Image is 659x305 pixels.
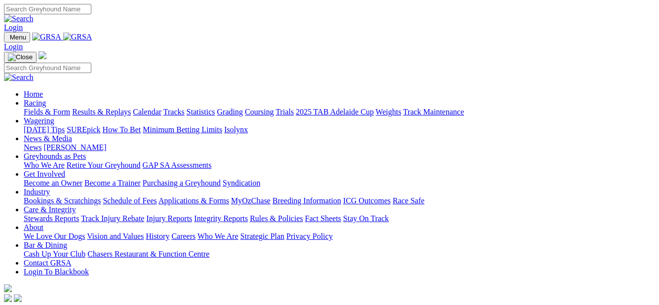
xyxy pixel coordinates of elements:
[10,34,26,41] span: Menu
[240,232,284,240] a: Strategic Plan
[24,161,65,169] a: Who We Are
[296,108,374,116] a: 2025 TAB Adelaide Cup
[4,42,23,51] a: Login
[24,196,101,205] a: Bookings & Scratchings
[24,170,65,178] a: Get Involved
[24,152,86,160] a: Greyhounds as Pets
[217,108,243,116] a: Grading
[24,214,79,223] a: Stewards Reports
[4,52,37,63] button: Toggle navigation
[24,108,655,116] div: Racing
[194,214,248,223] a: Integrity Reports
[24,161,655,170] div: Greyhounds as Pets
[143,161,212,169] a: GAP SA Assessments
[272,196,341,205] a: Breeding Information
[24,250,655,259] div: Bar & Dining
[24,108,70,116] a: Fields & Form
[24,205,76,214] a: Care & Integrity
[187,108,215,116] a: Statistics
[24,214,655,223] div: Care & Integrity
[143,179,221,187] a: Purchasing a Greyhound
[133,108,161,116] a: Calendar
[24,179,82,187] a: Become an Owner
[146,232,169,240] a: History
[403,108,464,116] a: Track Maintenance
[231,196,271,205] a: MyOzChase
[24,232,85,240] a: We Love Our Dogs
[4,32,30,42] button: Toggle navigation
[24,259,71,267] a: Contact GRSA
[275,108,294,116] a: Trials
[24,232,655,241] div: About
[24,241,67,249] a: Bar & Dining
[24,125,65,134] a: [DATE] Tips
[24,267,89,276] a: Login To Blackbook
[224,125,248,134] a: Isolynx
[163,108,185,116] a: Tracks
[103,196,156,205] a: Schedule of Fees
[4,284,12,292] img: logo-grsa-white.png
[24,99,46,107] a: Racing
[24,90,43,98] a: Home
[24,196,655,205] div: Industry
[4,73,34,82] img: Search
[343,214,388,223] a: Stay On Track
[67,161,141,169] a: Retire Your Greyhound
[4,4,91,14] input: Search
[39,51,46,59] img: logo-grsa-white.png
[24,179,655,188] div: Get Involved
[32,33,61,41] img: GRSA
[81,214,144,223] a: Track Injury Rebate
[4,14,34,23] img: Search
[67,125,100,134] a: SUREpick
[24,188,50,196] a: Industry
[8,53,33,61] img: Close
[4,63,91,73] input: Search
[197,232,238,240] a: Who We Are
[24,143,655,152] div: News & Media
[63,33,92,41] img: GRSA
[43,143,106,152] a: [PERSON_NAME]
[223,179,260,187] a: Syndication
[4,23,23,32] a: Login
[87,232,144,240] a: Vision and Values
[343,196,390,205] a: ICG Outcomes
[72,108,131,116] a: Results & Replays
[84,179,141,187] a: Become a Trainer
[24,143,41,152] a: News
[250,214,303,223] a: Rules & Policies
[24,250,85,258] a: Cash Up Your Club
[4,294,12,302] img: facebook.svg
[146,214,192,223] a: Injury Reports
[171,232,195,240] a: Careers
[24,116,54,125] a: Wagering
[245,108,274,116] a: Coursing
[14,294,22,302] img: twitter.svg
[24,134,72,143] a: News & Media
[158,196,229,205] a: Applications & Forms
[376,108,401,116] a: Weights
[24,223,43,231] a: About
[392,196,424,205] a: Race Safe
[103,125,141,134] a: How To Bet
[87,250,209,258] a: Chasers Restaurant & Function Centre
[24,125,655,134] div: Wagering
[143,125,222,134] a: Minimum Betting Limits
[286,232,333,240] a: Privacy Policy
[305,214,341,223] a: Fact Sheets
